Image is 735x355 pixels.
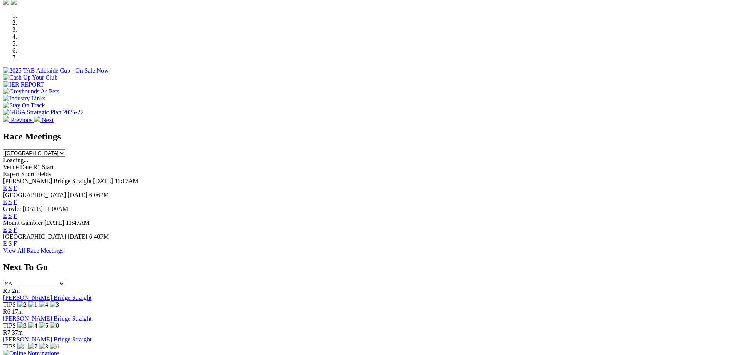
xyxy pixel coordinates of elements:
span: 17m [12,308,23,315]
a: E [3,240,7,247]
img: Stay On Track [3,102,45,109]
span: 11:47AM [66,219,90,226]
img: 2 [17,301,27,308]
img: 3 [17,322,27,329]
a: [PERSON_NAME] Bridge Straight [3,315,91,322]
a: E [3,185,7,191]
span: 11:00AM [44,206,68,212]
img: Greyhounds As Pets [3,88,59,95]
a: F [14,199,17,205]
a: S [8,212,12,219]
span: Expert [3,171,20,177]
a: View All Race Meetings [3,247,64,254]
a: F [14,240,17,247]
a: F [14,212,17,219]
a: E [3,199,7,205]
span: Gawler [3,206,21,212]
img: 3 [39,343,48,350]
span: R6 [3,308,10,315]
span: [DATE] [68,192,88,198]
span: Next [42,117,54,123]
img: 4 [50,343,59,350]
span: [GEOGRAPHIC_DATA] [3,233,66,240]
img: Cash Up Your Club [3,74,57,81]
img: Industry Links [3,95,46,102]
img: 6 [39,322,48,329]
a: [PERSON_NAME] Bridge Straight [3,294,91,301]
span: 6:40PM [89,233,109,240]
span: R7 [3,329,10,336]
a: E [3,226,7,233]
img: IER REPORT [3,81,44,88]
span: 2m [12,287,20,294]
span: Venue [3,164,19,170]
a: F [14,226,17,233]
h2: Race Meetings [3,131,732,142]
img: 4 [39,301,48,308]
span: [DATE] [68,233,88,240]
a: S [8,226,12,233]
img: 4 [28,322,37,329]
img: 2025 TAB Adelaide Cup - On Sale Now [3,67,109,74]
span: R5 [3,287,10,294]
span: R1 Start [33,164,54,170]
a: [PERSON_NAME] Bridge Straight [3,336,91,343]
span: [PERSON_NAME] Bridge Straight [3,178,91,184]
a: S [8,240,12,247]
a: S [8,199,12,205]
span: 6:06PM [89,192,109,198]
h2: Next To Go [3,262,732,272]
a: S [8,185,12,191]
span: [DATE] [93,178,113,184]
img: chevron-left-pager-white.svg [3,116,9,122]
img: 7 [28,343,37,350]
a: E [3,212,7,219]
a: Previous [3,117,34,123]
span: [DATE] [44,219,64,226]
span: Mount Gambier [3,219,43,226]
span: 11:17AM [115,178,139,184]
span: Fields [36,171,51,177]
img: 1 [17,343,27,350]
img: chevron-right-pager-white.svg [34,116,40,122]
span: Previous [11,117,32,123]
span: [GEOGRAPHIC_DATA] [3,192,66,198]
a: Next [34,117,54,123]
span: Short [21,171,35,177]
img: GRSA Strategic Plan 2025-27 [3,109,83,116]
span: TIPS [3,322,16,329]
img: 8 [50,322,59,329]
span: Date [20,164,32,170]
span: TIPS [3,343,16,350]
a: F [14,185,17,191]
img: 3 [50,301,59,308]
span: Loading... [3,157,28,163]
img: 1 [28,301,37,308]
span: TIPS [3,301,16,308]
span: [DATE] [23,206,43,212]
span: 37m [12,329,23,336]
